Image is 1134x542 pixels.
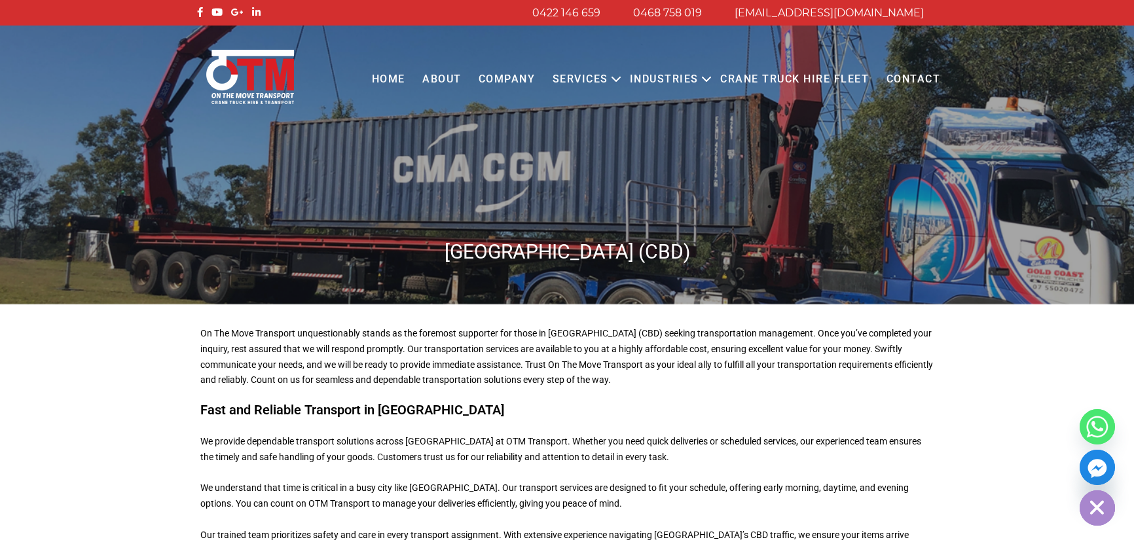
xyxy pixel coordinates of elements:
h1: [GEOGRAPHIC_DATA] (CBD) [194,239,940,264]
a: Whatsapp [1080,409,1115,444]
strong: Fast and Reliable Transport in [GEOGRAPHIC_DATA] [200,402,504,418]
a: Facebook_Messenger [1080,450,1115,485]
a: About [414,62,470,98]
a: 0468 758 019 [633,7,702,19]
a: COMPANY [470,62,544,98]
a: Services [544,62,617,98]
a: Industries [621,62,707,98]
p: On The Move Transport unquestionably stands as the foremost supporter for those in [GEOGRAPHIC_DA... [200,326,934,388]
a: 0422 146 659 [532,7,600,19]
img: Otmtransport [204,48,297,105]
p: We understand that time is critical in a busy city like [GEOGRAPHIC_DATA]. Our transport services... [200,480,934,512]
a: Crane Truck Hire Fleet [712,62,877,98]
a: Contact [877,62,949,98]
a: Home [363,62,413,98]
p: We provide dependable transport solutions across [GEOGRAPHIC_DATA] at OTM Transport. Whether you ... [200,434,934,465]
a: [EMAIL_ADDRESS][DOMAIN_NAME] [735,7,924,19]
